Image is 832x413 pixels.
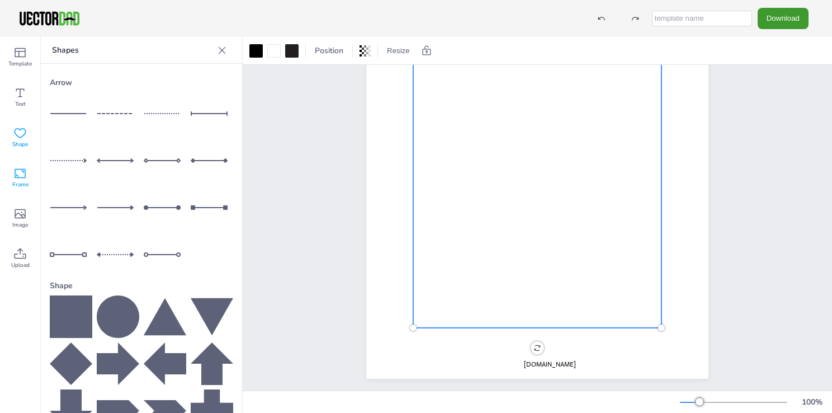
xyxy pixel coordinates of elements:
[15,100,26,109] span: Text
[382,42,414,60] button: Resize
[8,59,32,68] span: Template
[524,360,576,369] span: [DOMAIN_NAME]
[18,10,81,27] img: VectorDad-1.png
[652,11,752,26] input: template name
[313,45,346,56] span: Position
[758,8,809,29] button: Download
[12,220,28,229] span: Image
[50,276,233,295] div: Shape
[11,261,30,270] span: Upload
[12,180,29,189] span: Frame
[52,37,213,64] p: Shapes
[12,140,28,149] span: Shape
[50,73,233,92] div: Arrow
[798,397,825,407] div: 100 %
